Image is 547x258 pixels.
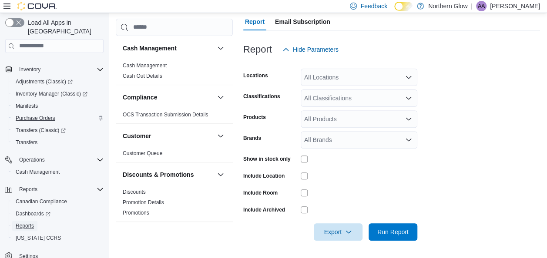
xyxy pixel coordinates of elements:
button: Finance [215,229,226,239]
span: Transfers (Classic) [12,125,104,136]
button: Inventory [16,64,44,75]
span: AA [478,1,485,11]
div: Customer [116,148,233,162]
span: Inventory Manager (Classic) [12,89,104,99]
button: Inventory [2,63,107,76]
span: Email Subscription [275,13,330,30]
span: Operations [19,156,45,163]
img: Cova [17,2,57,10]
a: Dashboards [12,208,54,219]
a: Cash Management [123,63,167,69]
button: Open list of options [405,116,412,122]
span: Hide Parameters [293,45,339,54]
span: Washington CCRS [12,233,104,243]
span: Dashboards [16,210,50,217]
button: Reports [2,183,107,195]
span: Report [245,13,265,30]
button: Customer [123,132,214,140]
span: Transfers [16,139,37,146]
a: Promotions [123,210,149,216]
button: Open list of options [405,136,412,143]
a: Customer Queue [123,150,162,156]
label: Include Room [243,189,278,196]
span: Purchase Orders [12,113,104,123]
a: Transfers (Classic) [12,125,69,136]
span: Export [319,223,357,241]
button: Operations [2,154,107,166]
button: Discounts & Promotions [215,169,226,180]
button: Export [314,223,362,241]
button: Compliance [123,93,214,102]
span: Canadian Compliance [16,198,67,205]
span: Cash Management [123,62,167,69]
span: Cash Management [12,167,104,177]
button: Open list of options [405,95,412,102]
a: Inventory Manager (Classic) [9,88,107,100]
button: Cash Management [9,166,107,178]
a: [US_STATE] CCRS [12,233,64,243]
span: Reports [19,186,37,193]
label: Include Archived [243,206,285,213]
span: Discounts [123,189,146,195]
span: Manifests [16,103,38,109]
p: Northern Glow [428,1,467,11]
span: Reports [12,221,104,231]
label: Show in stock only [243,155,291,162]
span: Transfers (Classic) [16,127,66,134]
a: OCS Transaction Submission Details [123,112,208,118]
a: Adjustments (Classic) [12,76,76,87]
a: Manifests [12,101,41,111]
span: Cash Management [16,169,60,175]
h3: Customer [123,132,151,140]
button: Purchase Orders [9,112,107,124]
button: [US_STATE] CCRS [9,232,107,244]
a: Canadian Compliance [12,196,70,207]
a: Discounts [123,189,146,195]
label: Products [243,114,266,121]
span: Cash Out Details [123,73,162,79]
button: Transfers [9,136,107,149]
button: Operations [16,155,48,165]
span: Load All Apps in [GEOGRAPHIC_DATA] [24,18,104,36]
button: Manifests [9,100,107,112]
span: Canadian Compliance [12,196,104,207]
a: Promotion Details [123,199,164,205]
span: Operations [16,155,104,165]
h3: Cash Management [123,44,177,53]
h3: Compliance [123,93,157,102]
span: Inventory [19,66,40,73]
a: Transfers [12,137,41,148]
button: Reports [16,184,41,195]
p: | [471,1,473,11]
span: Reports [16,184,104,195]
label: Classifications [243,93,280,100]
a: Adjustments (Classic) [9,76,107,88]
label: Include Location [243,172,285,179]
span: Promotions [123,209,149,216]
div: Discounts & Promotions [116,187,233,222]
span: Promotion Details [123,199,164,206]
h3: Discounts & Promotions [123,170,194,179]
span: Dashboards [12,208,104,219]
p: [PERSON_NAME] [490,1,540,11]
div: Alison Albert [476,1,487,11]
a: Reports [12,221,37,231]
button: Run Report [369,223,417,241]
button: Compliance [215,92,226,103]
button: Customer [215,131,226,141]
span: Inventory [16,64,104,75]
div: Compliance [116,109,233,123]
button: Hide Parameters [279,41,342,58]
span: [US_STATE] CCRS [16,235,61,241]
button: Cash Management [215,43,226,53]
span: Run Report [377,228,409,236]
a: Cash Management [12,167,63,177]
span: Feedback [360,2,387,10]
button: Reports [9,220,107,232]
a: Transfers (Classic) [9,124,107,136]
span: Manifests [12,101,104,111]
span: OCS Transaction Submission Details [123,111,208,118]
span: Adjustments (Classic) [12,76,104,87]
